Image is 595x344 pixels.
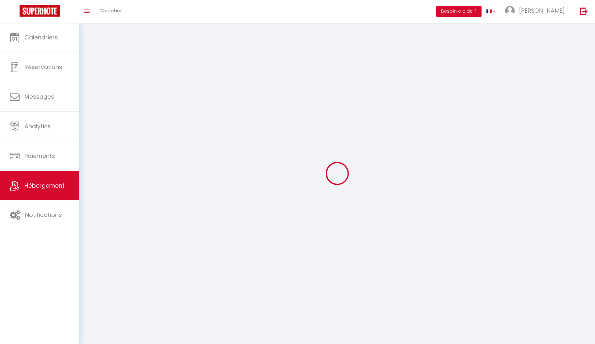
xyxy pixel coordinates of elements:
span: Calendriers [24,33,58,41]
span: [PERSON_NAME] [519,7,565,15]
span: Hébergement [24,181,65,190]
span: Paiements [24,152,55,160]
span: Chercher [99,7,122,14]
span: Notifications [25,211,62,219]
img: Super Booking [20,5,60,17]
span: Réservations [24,63,62,71]
button: Besoin d'aide ? [436,6,482,17]
img: ... [505,6,515,16]
span: Messages [24,93,54,101]
span: Analytics [24,122,51,130]
img: logout [580,7,588,15]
